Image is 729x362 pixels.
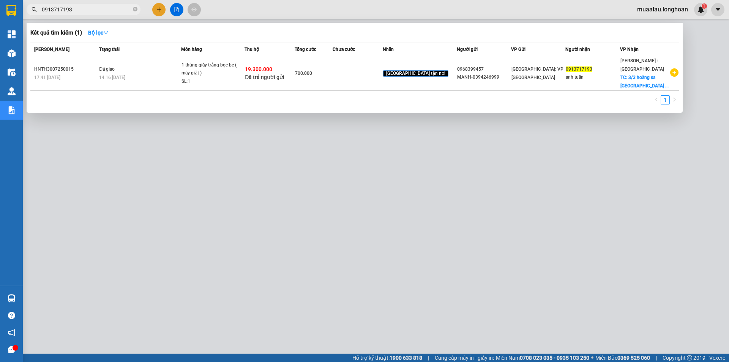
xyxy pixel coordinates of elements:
img: warehouse-icon [8,68,16,76]
span: Đã trả người gửi [245,74,284,80]
span: [PERSON_NAME] : [GEOGRAPHIC_DATA] [620,58,664,72]
img: warehouse-icon [8,87,16,95]
span: Thu hộ [245,47,259,52]
div: 0968399457 [457,65,511,73]
span: notification [8,329,15,336]
span: down [103,30,109,35]
span: plus-circle [670,68,679,77]
span: 0913717193 [566,66,592,72]
span: Trạng thái [99,47,120,52]
li: Next Page [670,95,679,104]
div: SL: 1 [181,77,238,86]
span: [GEOGRAPHIC_DATA] tận nơi [383,70,448,77]
span: question-circle [8,312,15,319]
li: 1 [661,95,670,104]
span: 19.300.000 [245,66,272,72]
span: [PERSON_NAME] [34,47,69,52]
div: MANH-0394246999 [457,73,511,81]
span: message [8,346,15,353]
span: close-circle [133,7,137,11]
span: VP Gửi [511,47,525,52]
a: 1 [661,96,669,104]
span: Món hàng [181,47,202,52]
span: TC: 3/3 hoàng sa [GEOGRAPHIC_DATA] ... [620,75,669,89]
span: VP Nhận [620,47,639,52]
span: left [654,97,658,102]
img: solution-icon [8,106,16,114]
div: 1 thùng giấy trắng bọc be ( máy giặt ) [181,61,238,77]
img: warehouse-icon [8,294,16,302]
span: right [672,97,677,102]
button: right [670,95,679,104]
span: 14:16 [DATE] [99,75,125,80]
span: 700.000 [295,71,312,76]
span: Đã giao [99,66,115,72]
div: anh tuấn [566,73,619,81]
span: [GEOGRAPHIC_DATA]: VP [GEOGRAPHIC_DATA] [511,66,563,80]
span: Người gửi [457,47,478,52]
strong: Bộ lọc [88,30,109,36]
button: left [652,95,661,104]
h3: Kết quả tìm kiếm ( 1 ) [30,29,82,37]
li: Previous Page [652,95,661,104]
span: search [32,7,37,12]
span: Nhãn [383,47,394,52]
span: close-circle [133,6,137,13]
span: 17:41 [DATE] [34,75,60,80]
input: Tìm tên, số ĐT hoặc mã đơn [42,5,131,14]
span: Tổng cước [295,47,316,52]
div: HNTH3007250015 [34,65,97,73]
img: warehouse-icon [8,49,16,57]
span: Chưa cước [333,47,355,52]
button: Bộ lọcdown [82,27,115,39]
img: dashboard-icon [8,30,16,38]
span: Người nhận [565,47,590,52]
img: logo-vxr [6,5,16,16]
